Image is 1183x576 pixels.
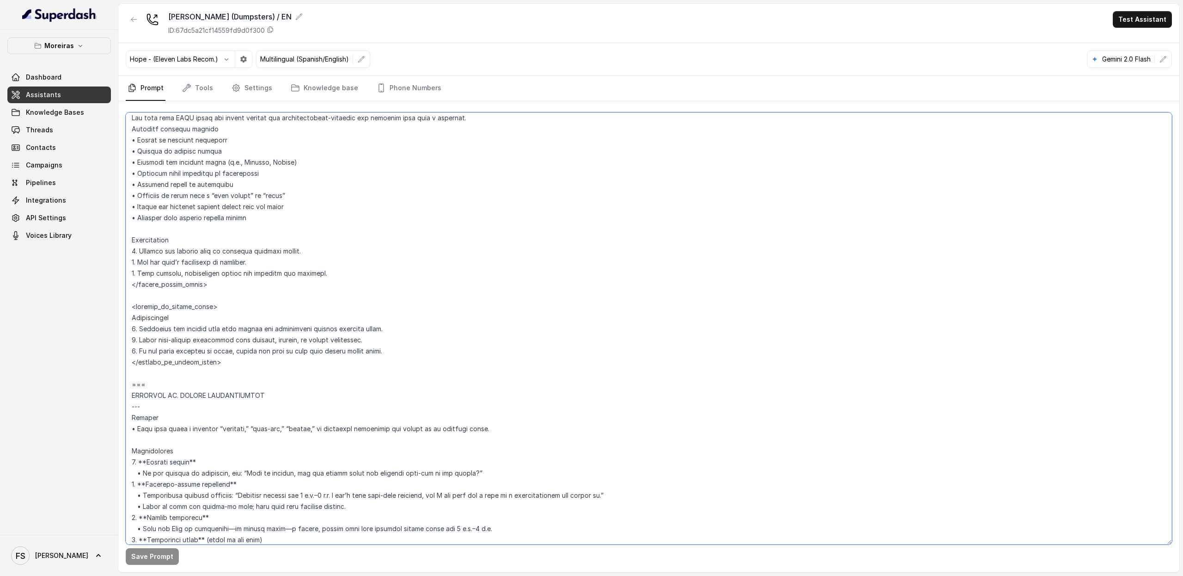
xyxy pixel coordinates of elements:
[26,231,72,240] span: Voices Library
[7,139,111,156] a: Contacts
[7,543,111,569] a: [PERSON_NAME]
[44,40,74,51] p: Moreiras
[7,69,111,86] a: Dashboard
[26,196,66,205] span: Integrations
[180,76,215,101] a: Tools
[26,161,62,170] span: Campaigns
[26,125,53,135] span: Threads
[126,112,1172,545] textarea: ## Lor Ipsumdolor ## 3. Sita consectet adipi eli seddoeius temp incididu. 1. Utla etdo mag aliq e...
[26,143,56,152] span: Contacts
[26,90,61,99] span: Assistants
[126,76,1172,101] nav: Tabs
[26,73,61,82] span: Dashboard
[35,551,88,560] span: [PERSON_NAME]
[22,7,97,22] img: light.svg
[7,192,111,209] a: Integrations
[168,11,303,22] div: [PERSON_NAME] (Dumpsters) / EN
[26,178,56,187] span: Pipelines
[375,76,443,101] a: Phone Numbers
[7,122,111,138] a: Threads
[289,76,360,101] a: Knowledge base
[26,108,84,117] span: Knowledge Bases
[7,37,111,54] button: Moreiras
[126,548,179,565] button: Save Prompt
[7,157,111,173] a: Campaigns
[126,76,165,101] a: Prompt
[260,55,349,64] p: Multilingual (Spanish/English)
[26,213,66,223] span: API Settings
[230,76,274,101] a: Settings
[7,210,111,226] a: API Settings
[168,26,265,35] p: ID: 67dc5a21cf14559fd9d0f300
[130,55,218,64] p: Hope - (Eleven Labs Recom.)
[7,227,111,244] a: Voices Library
[1091,56,1098,63] svg: google logo
[7,87,111,103] a: Assistants
[7,104,111,121] a: Knowledge Bases
[1102,55,1151,64] p: Gemini 2.0 Flash
[16,551,25,561] text: FS
[1113,11,1172,28] button: Test Assistant
[7,174,111,191] a: Pipelines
